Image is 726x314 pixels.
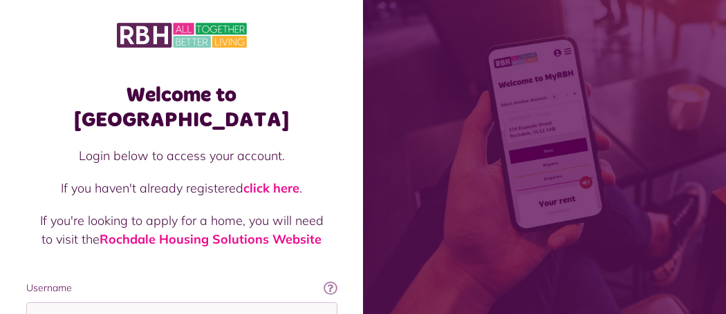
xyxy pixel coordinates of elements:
[40,146,324,165] p: Login below to access your account.
[26,281,337,295] label: Username
[117,21,247,50] img: MyRBH
[243,180,299,196] a: click here
[26,83,337,133] h1: Welcome to [GEOGRAPHIC_DATA]
[40,211,324,248] p: If you're looking to apply for a home, you will need to visit the
[100,231,322,247] a: Rochdale Housing Solutions Website
[40,179,324,197] p: If you haven't already registered .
